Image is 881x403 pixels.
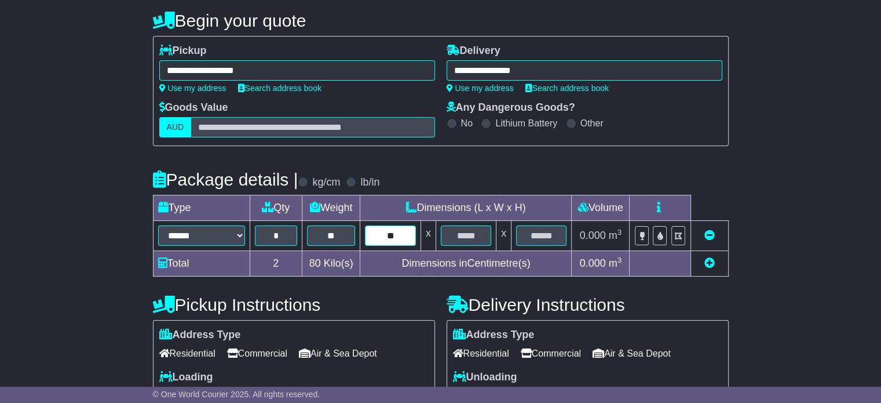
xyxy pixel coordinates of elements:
[159,101,228,114] label: Goods Value
[309,257,321,269] span: 80
[360,176,379,189] label: lb/in
[153,390,320,399] span: © One World Courier 2025. All rights reserved.
[159,45,207,57] label: Pickup
[250,195,302,221] td: Qty
[153,170,298,189] h4: Package details |
[238,83,321,93] a: Search address book
[227,344,287,362] span: Commercial
[447,295,729,314] h4: Delivery Instructions
[461,118,473,129] label: No
[453,329,535,342] label: Address Type
[617,228,622,237] sup: 3
[704,230,715,241] a: Remove this item
[447,101,575,114] label: Any Dangerous Goods?
[453,371,517,384] label: Unloading
[153,11,729,30] h4: Begin your quote
[495,118,557,129] label: Lithium Battery
[704,257,715,269] a: Add new item
[609,257,622,269] span: m
[453,344,509,362] span: Residential
[521,344,581,362] span: Commercial
[580,118,604,129] label: Other
[572,195,630,221] td: Volume
[525,83,609,93] a: Search address book
[302,251,360,277] td: Kilo(s)
[580,257,606,269] span: 0.000
[617,256,622,264] sup: 3
[159,344,215,362] span: Residential
[299,344,377,362] span: Air & Sea Depot
[593,344,671,362] span: Air & Sea Depot
[447,45,500,57] label: Delivery
[250,251,302,277] td: 2
[447,83,514,93] a: Use my address
[153,251,250,277] td: Total
[312,176,340,189] label: kg/cm
[421,221,436,251] td: x
[159,329,241,342] label: Address Type
[153,295,435,314] h4: Pickup Instructions
[580,230,606,241] span: 0.000
[159,83,226,93] a: Use my address
[609,230,622,241] span: m
[360,251,572,277] td: Dimensions in Centimetre(s)
[153,195,250,221] td: Type
[159,117,192,137] label: AUD
[496,221,511,251] td: x
[302,195,360,221] td: Weight
[159,371,213,384] label: Loading
[360,195,572,221] td: Dimensions (L x W x H)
